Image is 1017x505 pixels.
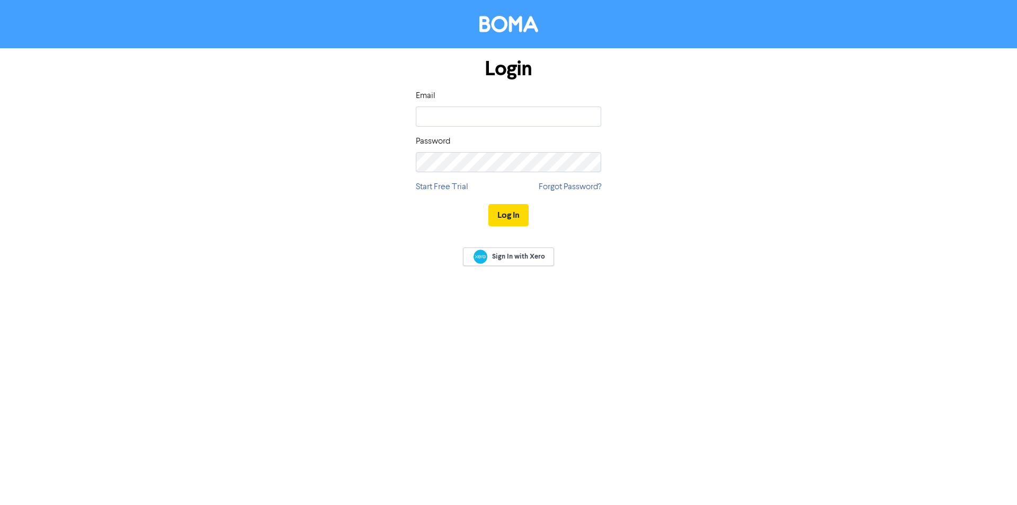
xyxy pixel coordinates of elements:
[479,16,538,32] img: BOMA Logo
[416,181,468,193] a: Start Free Trial
[416,90,435,102] label: Email
[492,252,545,261] span: Sign In with Xero
[539,181,601,193] a: Forgot Password?
[416,135,450,148] label: Password
[416,57,601,81] h1: Login
[488,204,529,226] button: Log In
[463,247,554,266] a: Sign In with Xero
[474,250,487,264] img: Xero logo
